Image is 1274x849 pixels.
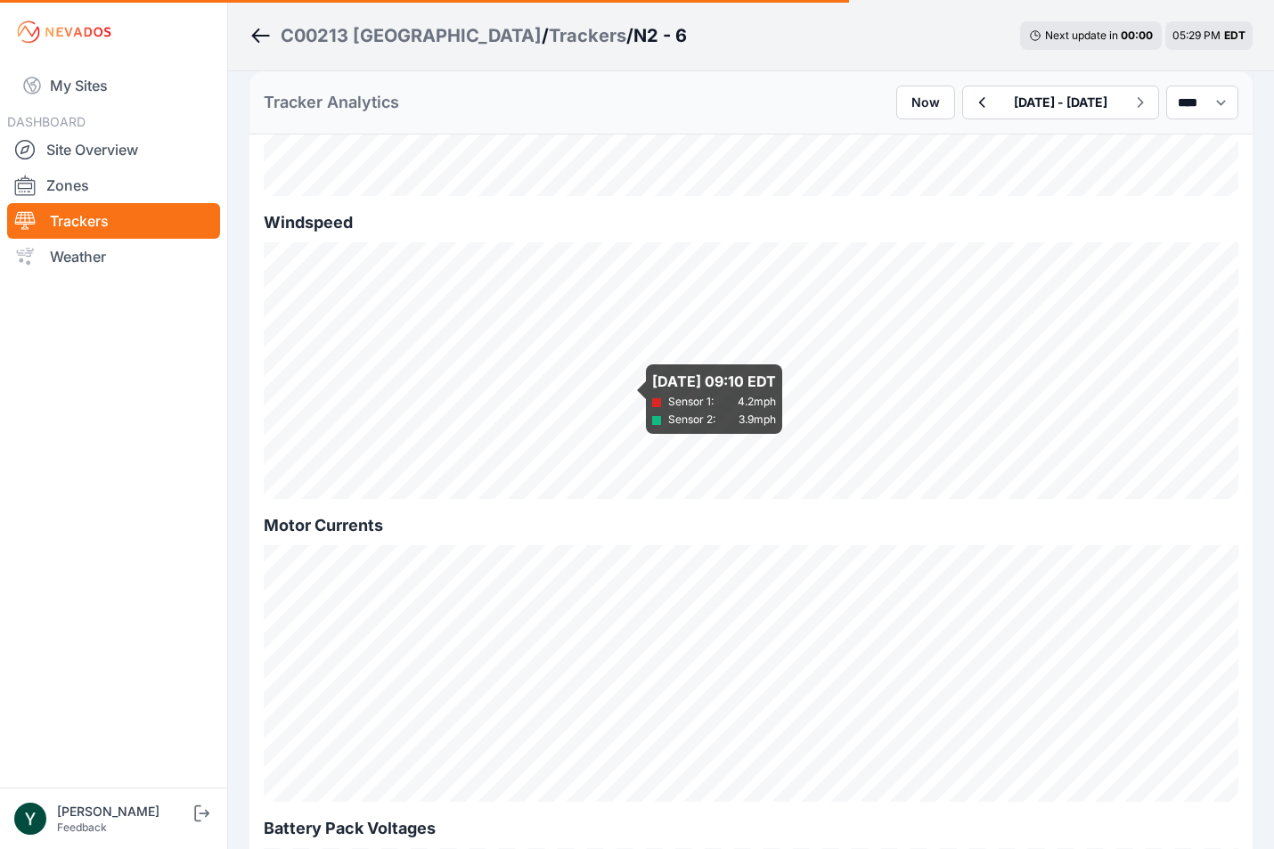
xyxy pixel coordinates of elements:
span: DASHBOARD [7,114,86,129]
a: C00213 [GEOGRAPHIC_DATA] [281,23,542,48]
h2: Windspeed [264,210,1238,235]
a: Feedback [57,820,107,834]
a: My Sites [7,64,220,107]
button: [DATE] - [DATE] [1000,86,1122,118]
span: EDT [1224,29,1245,42]
div: [PERSON_NAME] [57,803,191,820]
h3: N2 - 6 [633,23,687,48]
span: / [542,23,549,48]
nav: Breadcrumb [249,12,687,59]
div: 00 : 00 [1121,29,1153,43]
a: Site Overview [7,132,220,167]
a: Weather [7,239,220,274]
h2: Motor Currents [264,513,1238,538]
span: Next update in [1045,29,1118,42]
span: / [626,23,633,48]
img: Nevados [14,18,114,46]
h2: Tracker Analytics [264,90,399,115]
a: Trackers [549,23,626,48]
a: Zones [7,167,220,203]
h2: Battery Pack Voltages [264,816,1238,841]
button: Now [896,86,955,119]
img: Yezin Taha [14,803,46,835]
span: 05:29 PM [1172,29,1221,42]
a: Trackers [7,203,220,239]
